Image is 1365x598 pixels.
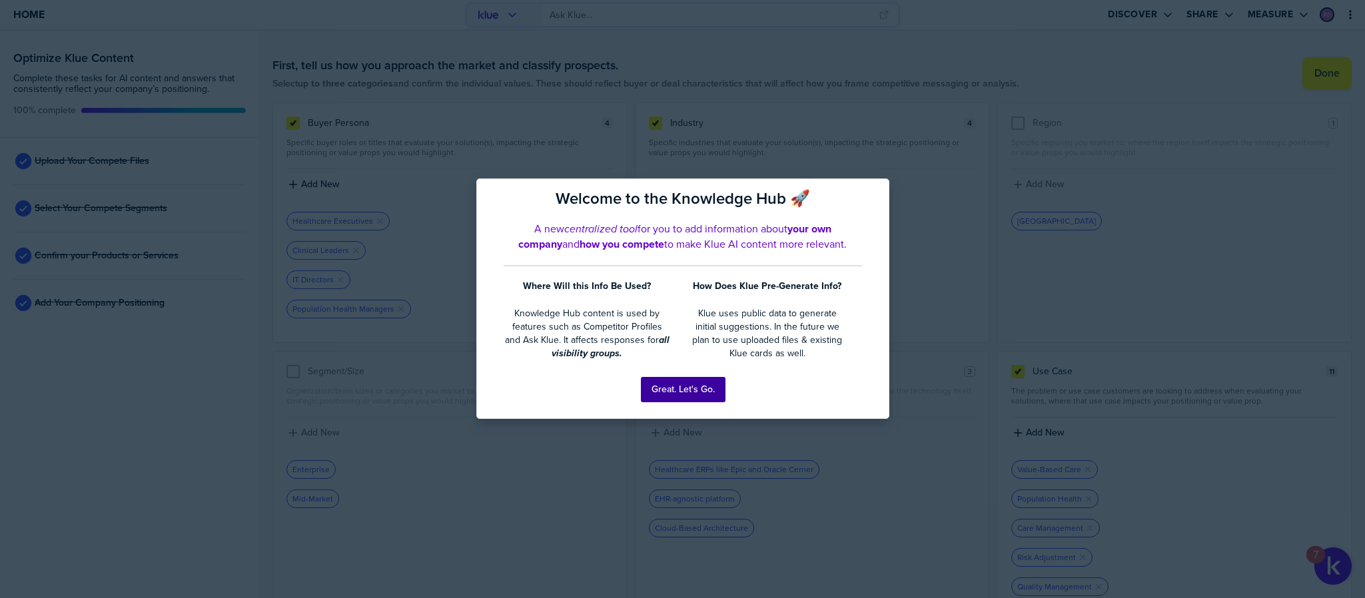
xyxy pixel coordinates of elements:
[693,279,841,293] strong: How Does Klue Pre-Generate Info?
[562,236,580,252] span: and
[638,221,787,236] span: for you to add information about
[641,377,725,402] button: Great. Let's Go.
[505,306,665,347] span: Knowledge Hub content is used by features such as Competitor Profiles and Ask Klue. It affects re...
[534,221,564,236] span: A new
[869,187,878,203] button: Close
[552,333,672,360] em: all visibility groups.
[580,236,664,252] strong: how you compete
[687,307,847,361] p: Klue uses public data to generate initial suggestions. In the future we plan to use uploaded file...
[523,279,651,293] strong: Where Will this Info Be Used?
[664,236,847,252] span: to make Klue AI content more relevant.
[564,221,638,236] em: centralized tool
[504,189,861,208] h2: Welcome to the Knowledge Hub 🚀
[518,221,834,252] strong: your own company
